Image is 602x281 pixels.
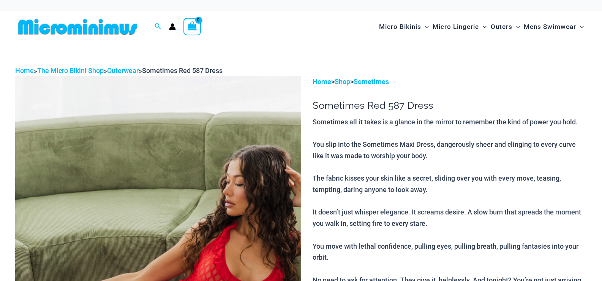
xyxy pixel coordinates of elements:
a: OutersMenu ToggleMenu Toggle [489,15,522,38]
span: Micro Lingerie [433,17,479,37]
a: Mens SwimwearMenu ToggleMenu Toggle [522,15,586,38]
a: Sometimes [354,78,389,86]
span: Menu Toggle [479,17,487,37]
a: Shop [335,78,350,86]
a: Micro LingerieMenu ToggleMenu Toggle [431,15,488,38]
span: Menu Toggle [576,17,584,37]
a: Micro BikinisMenu ToggleMenu Toggle [377,15,431,38]
span: Menu Toggle [512,17,520,37]
span: Micro Bikinis [379,17,421,37]
a: Account icon link [169,23,176,30]
span: Sometimes Red 587 Dress [142,67,223,75]
a: Home [313,78,331,86]
a: Search icon link [155,22,161,32]
span: Menu Toggle [421,17,429,37]
a: Home [15,67,34,75]
img: MM SHOP LOGO FLAT [15,18,140,35]
nav: Site Navigation [376,14,587,40]
p: > > [313,76,587,87]
a: The Micro Bikini Shop [37,67,104,75]
a: View Shopping Cart, empty [183,18,201,35]
span: Mens Swimwear [524,17,576,37]
h1: Sometimes Red 587 Dress [313,100,587,111]
span: » » » [15,67,223,75]
a: Outerwear [107,67,139,75]
span: Outers [491,17,512,37]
